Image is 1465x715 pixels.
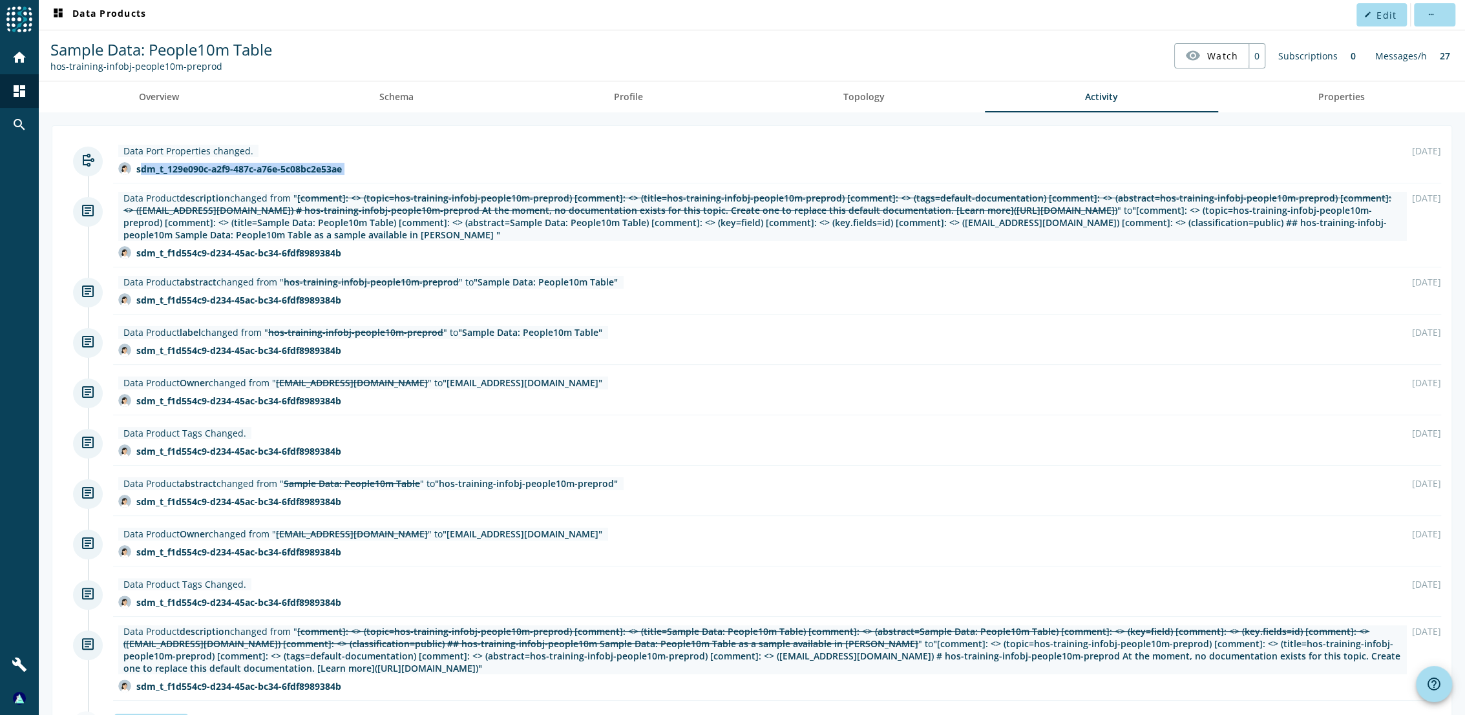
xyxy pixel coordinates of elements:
span: Overview [139,92,179,101]
img: avatar [118,293,131,306]
button: Edit [1356,3,1407,26]
div: sdm_t_f1d554c9-d234-45ac-bc34-6fdf8989384b [136,546,341,558]
span: Owner [180,528,209,540]
div: sdm_t_f1d554c9-d234-45ac-bc34-6fdf8989384b [136,680,341,692]
img: avatar [118,545,131,558]
button: Watch [1175,44,1249,67]
span: [EMAIL_ADDRESS][DOMAIN_NAME] [276,528,428,540]
div: Data Product changed from " " to [123,477,618,490]
img: avatar [118,679,131,692]
div: [DATE] [1412,528,1441,540]
mat-icon: home [12,50,27,65]
span: [comment]: <> (topic=hos-training-infobj-people10m-preprod) [comment]: <> (title=hos-training-inf... [123,192,1391,216]
span: description [180,192,230,204]
div: 27 [1433,43,1457,68]
span: [EMAIL_ADDRESS][DOMAIN_NAME] [276,377,428,389]
div: [DATE] [1412,145,1441,157]
span: description [180,625,230,637]
span: "[comment]: <> (topic=hos-training-infobj-people10m-preprod) [comment]: <> (title=Sample Data: Pe... [123,204,1387,241]
div: Data Product changed from " " to [123,528,602,540]
mat-icon: dashboard [50,7,66,23]
span: hos-training-infobj-people10m-preprod [268,326,443,338]
span: abstract [180,477,216,490]
mat-icon: dashboard [12,83,27,99]
button: Data Products [45,3,151,26]
mat-icon: visibility [1185,48,1201,63]
span: "hos-training-infobj-people10m-preprod" [435,477,618,490]
span: Edit [1376,9,1396,21]
mat-icon: help_outline [1426,676,1442,692]
div: sdm_t_f1d554c9-d234-45ac-bc34-6fdf8989384b [136,445,341,457]
div: [DATE] [1412,192,1441,204]
div: Data Product Tags Changed. [123,578,246,590]
div: [DATE] [1412,326,1441,338]
div: sdm_t_f1d554c9-d234-45ac-bc34-6fdf8989384b [136,247,341,259]
div: [DATE] [1412,477,1441,490]
div: Data Product changed from " " to [123,377,602,389]
div: Subscriptions [1272,43,1344,68]
span: Sample Data: People10m Table [284,477,420,490]
span: Schema [379,92,414,101]
span: Profile [614,92,643,101]
div: sdm_t_f1d554c9-d234-45ac-bc34-6fdf8989384b [136,344,341,357]
div: Data Product changed from " " to [123,276,618,288]
span: Properties [1318,92,1365,101]
img: avatar [118,444,131,457]
div: Data Product changed from " " to [123,625,1402,674]
mat-icon: build [12,657,27,672]
span: "Sample Data: People10m Table" [474,276,618,288]
div: sdm_t_129e090c-a2f9-487c-a76e-5c08bc2e53ae [136,163,342,175]
span: Activity [1085,92,1118,101]
div: [DATE] [1412,377,1441,389]
span: Topology [843,92,885,101]
div: sdm_t_f1d554c9-d234-45ac-bc34-6fdf8989384b [136,395,341,407]
img: avatar [118,596,131,608]
div: sdm_t_f1d554c9-d234-45ac-bc34-6fdf8989384b [136,596,341,608]
span: [comment]: <> (topic=hos-training-infobj-people10m-preprod) [comment]: <> (title=Sample Data: Peo... [123,625,1369,650]
div: 0 [1344,43,1362,68]
span: "[EMAIL_ADDRESS][DOMAIN_NAME]" [443,528,602,540]
img: avatar [118,394,131,407]
span: label [180,326,201,338]
mat-icon: more_horiz [1427,11,1434,18]
div: Data Port Properties changed. [123,145,253,157]
div: [DATE] [1412,276,1441,288]
div: 0 [1249,44,1265,68]
img: avatar [118,495,131,508]
div: Data Product changed from " " to [123,326,602,338]
span: Watch [1207,45,1238,67]
div: [DATE] [1412,578,1441,590]
div: Data Product Tags Changed. [123,427,246,439]
div: [DATE] [1412,427,1441,439]
div: Messages/h [1369,43,1433,68]
span: Owner [180,377,209,389]
mat-icon: search [12,117,27,132]
span: "[comment]: <> (topic=hos-training-infobj-people10m-preprod) [comment]: <> (title=hos-training-in... [123,637,1400,674]
img: spoud-logo.svg [6,6,32,32]
div: Kafka Topic: hos-training-infobj-people10m-preprod [50,60,272,72]
span: abstract [180,276,216,288]
span: "Sample Data: People10m Table" [458,326,602,338]
img: 51792112b3ac9edf3b507776fbf1ed2c [13,692,26,705]
img: avatar [118,246,131,259]
span: "[EMAIL_ADDRESS][DOMAIN_NAME]" [443,377,602,389]
img: avatar [118,344,131,357]
img: avatar [118,162,131,175]
div: [DATE] [1412,625,1441,637]
mat-icon: edit [1364,11,1371,18]
div: sdm_t_f1d554c9-d234-45ac-bc34-6fdf8989384b [136,495,341,508]
span: hos-training-infobj-people10m-preprod [284,276,459,288]
div: Data Product changed from " " to [123,192,1402,241]
span: Sample Data: People10m Table [50,39,272,60]
span: Data Products [50,7,146,23]
div: sdm_t_f1d554c9-d234-45ac-bc34-6fdf8989384b [136,294,341,306]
